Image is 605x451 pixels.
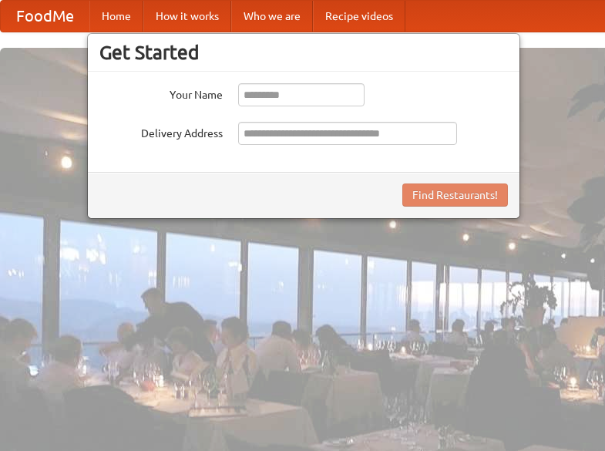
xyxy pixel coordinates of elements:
[99,83,223,103] label: Your Name
[313,1,405,32] a: Recipe videos
[99,122,223,141] label: Delivery Address
[143,1,231,32] a: How it works
[231,1,313,32] a: Who we are
[99,41,508,64] h3: Get Started
[402,183,508,207] button: Find Restaurants!
[89,1,143,32] a: Home
[1,1,89,32] a: FoodMe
